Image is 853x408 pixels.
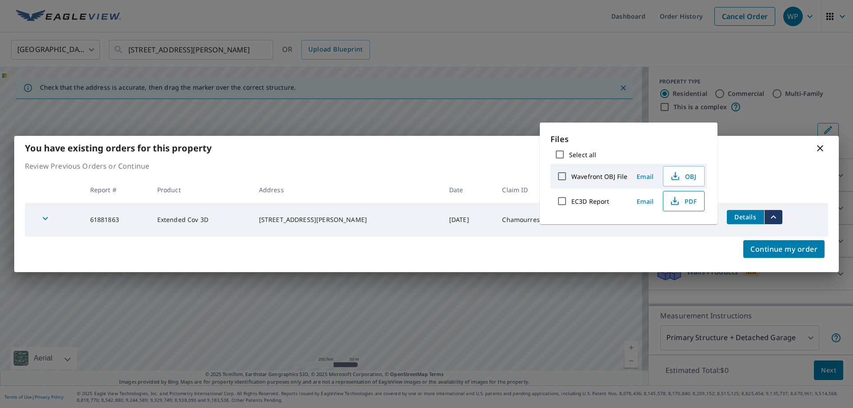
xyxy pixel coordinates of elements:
span: Email [634,197,656,206]
div: [STREET_ADDRESS][PERSON_NAME] [259,215,435,224]
td: [DATE] [442,203,495,237]
button: OBJ [663,166,705,186]
button: detailsBtn-61881863 [727,210,764,224]
button: Email [631,194,659,208]
th: Claim ID [495,177,575,203]
td: Extended Cov 3D [150,203,252,237]
label: Select all [569,151,596,159]
label: EC3D Report [571,197,609,206]
p: Files [550,133,707,145]
td: 61881863 [83,203,150,237]
td: Chamourres [495,203,575,237]
span: PDF [669,196,697,206]
span: Email [634,172,656,181]
button: filesDropdownBtn-61881863 [764,210,782,224]
b: You have existing orders for this property [25,142,211,154]
span: Continue my order [750,243,817,255]
label: Wavefront OBJ File [571,172,627,181]
p: Review Previous Orders or Continue [25,161,828,171]
th: Product [150,177,252,203]
th: Address [252,177,442,203]
button: Continue my order [743,240,825,258]
span: Details [732,213,759,221]
th: Report # [83,177,150,203]
span: OBJ [669,171,697,182]
button: PDF [663,191,705,211]
button: Email [631,170,659,183]
th: Date [442,177,495,203]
